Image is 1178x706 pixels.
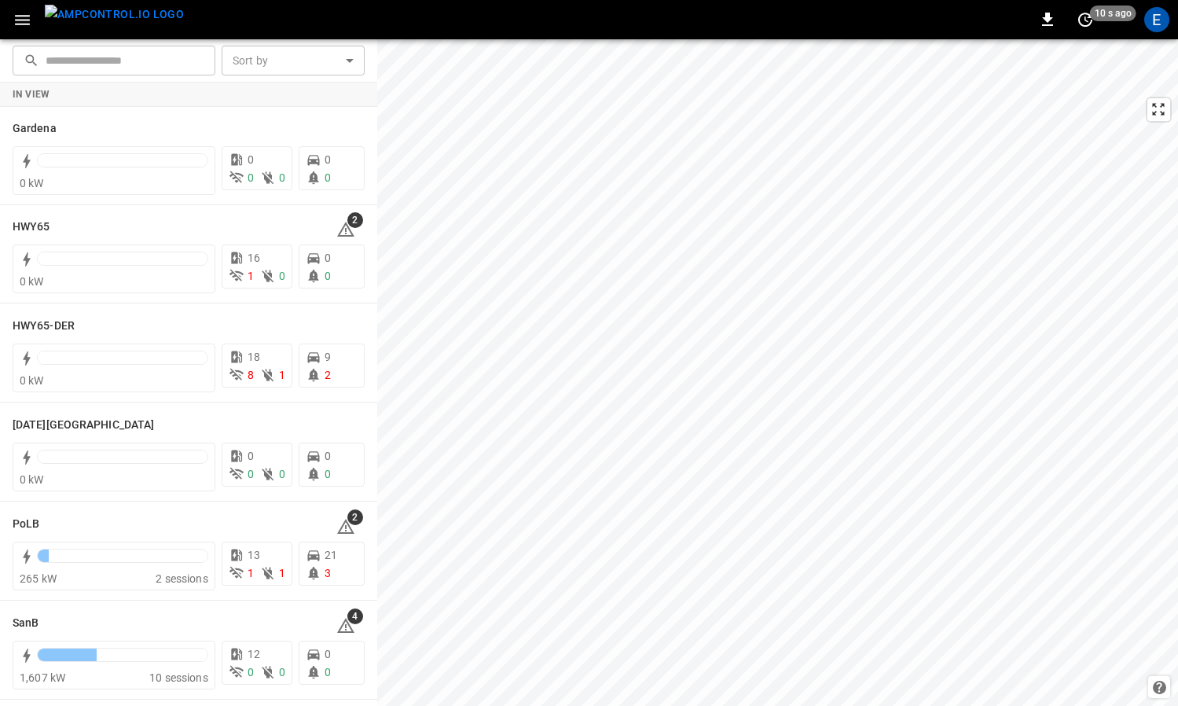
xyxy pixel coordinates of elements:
[20,572,57,585] span: 265 kW
[13,89,50,100] strong: In View
[325,171,331,184] span: 0
[1144,7,1169,32] div: profile-icon
[377,39,1178,706] canvas: Map
[279,369,285,381] span: 1
[248,648,260,660] span: 12
[20,275,44,288] span: 0 kW
[325,666,331,678] span: 0
[248,369,254,381] span: 8
[325,549,337,561] span: 21
[248,450,254,462] span: 0
[1090,6,1136,21] span: 10 s ago
[279,567,285,579] span: 1
[347,212,363,228] span: 2
[13,219,50,236] h6: HWY65
[13,615,39,632] h6: SanB
[149,671,208,684] span: 10 sessions
[325,153,331,166] span: 0
[45,5,184,24] img: ampcontrol.io logo
[20,473,44,486] span: 0 kW
[347,609,363,624] span: 4
[325,351,331,363] span: 9
[20,374,44,387] span: 0 kW
[279,270,285,282] span: 0
[13,417,154,434] h6: Karma Center
[325,252,331,264] span: 0
[1073,7,1098,32] button: set refresh interval
[279,666,285,678] span: 0
[248,171,254,184] span: 0
[248,666,254,678] span: 0
[325,450,331,462] span: 0
[248,549,260,561] span: 13
[248,351,260,363] span: 18
[279,468,285,480] span: 0
[248,153,254,166] span: 0
[156,572,208,585] span: 2 sessions
[325,567,331,579] span: 3
[248,270,254,282] span: 1
[248,468,254,480] span: 0
[248,252,260,264] span: 16
[13,516,39,533] h6: PoLB
[325,369,331,381] span: 2
[325,270,331,282] span: 0
[279,171,285,184] span: 0
[325,468,331,480] span: 0
[248,567,254,579] span: 1
[20,177,44,189] span: 0 kW
[20,671,65,684] span: 1,607 kW
[325,648,331,660] span: 0
[347,509,363,525] span: 2
[13,120,57,138] h6: Gardena
[13,318,75,335] h6: HWY65-DER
